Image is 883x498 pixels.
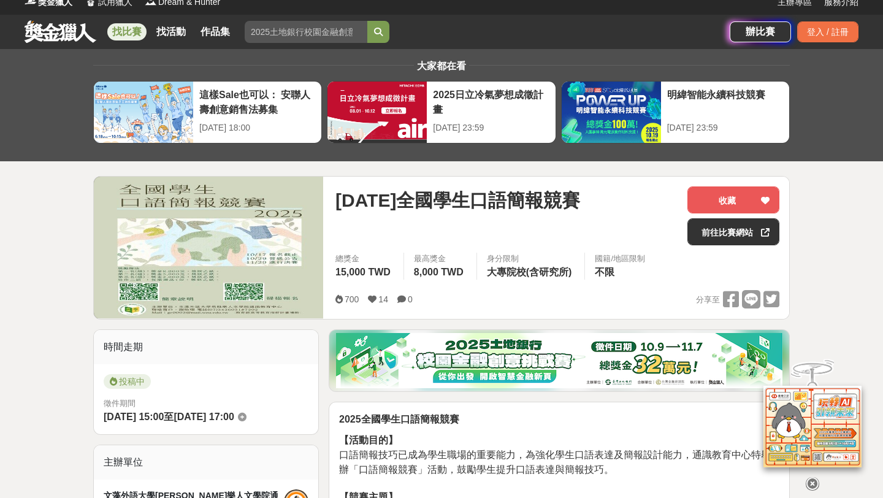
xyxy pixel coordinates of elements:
[327,81,556,144] a: 2025日立冷氣夢想成徵計畫[DATE] 23:59
[335,253,394,265] span: 總獎金
[487,253,575,265] div: 身分限制
[335,267,391,277] span: 15,000 TWD
[433,121,549,134] div: [DATE] 23:59
[687,186,779,213] button: 收藏
[93,81,322,144] a: 這樣Sale也可以： 安聯人壽創意銷售法募集[DATE] 18:00
[797,21,858,42] div: 登入 / 註冊
[164,412,174,422] span: 至
[151,23,191,40] a: 找活動
[196,23,235,40] a: 作品集
[595,267,614,277] span: 不限
[199,121,315,134] div: [DATE] 18:00
[414,253,467,265] span: 最高獎金
[433,88,549,115] div: 2025日立冷氣夢想成徵計畫
[339,414,459,424] strong: 2025全國學生口語簡報競賽
[336,333,782,388] img: d20b4788-230c-4a26-8bab-6e291685a538.png
[339,435,398,445] strong: 【活動目的】
[107,23,147,40] a: 找比賽
[94,330,318,364] div: 時間走期
[595,253,645,265] div: 國籍/地區限制
[245,21,367,43] input: 2025土地銀行校園金融創意挑戰賽：從你出發 開啟智慧金融新頁
[408,294,413,304] span: 0
[667,121,783,134] div: [DATE] 23:59
[345,294,359,304] span: 700
[696,291,720,309] span: 分享至
[94,445,318,480] div: 主辦單位
[378,294,388,304] span: 14
[335,186,580,214] span: [DATE]全國學生口語簡報競賽
[487,267,572,277] span: 大專院校(含研究所)
[687,218,779,245] a: 前往比賽網站
[94,177,323,318] img: Cover Image
[104,412,164,422] span: [DATE] 15:00
[763,386,862,467] img: d2146d9a-e6f6-4337-9592-8cefde37ba6b.png
[667,88,783,115] div: 明緯智能永續科技競賽
[414,267,464,277] span: 8,000 TWD
[174,412,234,422] span: [DATE] 17:00
[414,61,469,71] span: 大家都在看
[339,450,771,475] span: 口語簡報技巧已成為學生職場的重要能力，為強化學生口語表達及簡報設計能力，通識教育中心特舉辦「口語簡報競賽」活動，鼓勵學生提升口語表達與簡報技巧。
[730,21,791,42] a: 辦比賽
[561,81,790,144] a: 明緯智能永續科技競賽[DATE] 23:59
[199,88,315,115] div: 這樣Sale也可以： 安聯人壽創意銷售法募集
[104,374,151,389] span: 投稿中
[104,399,136,408] span: 徵件期間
